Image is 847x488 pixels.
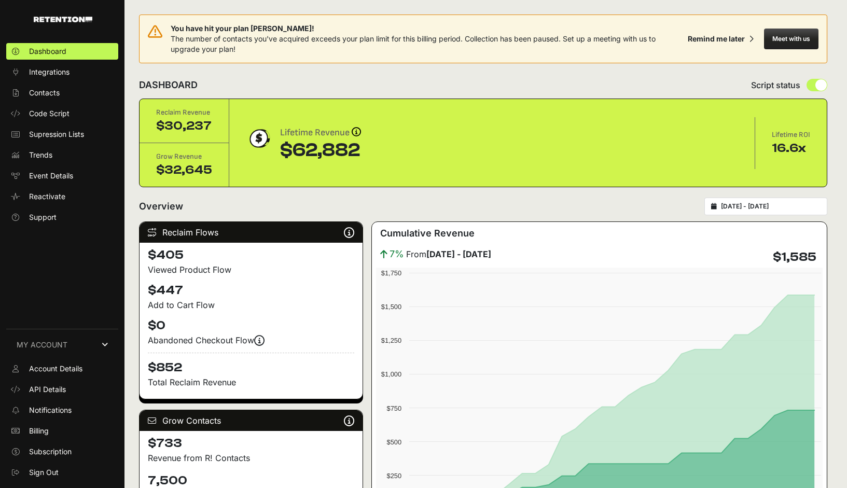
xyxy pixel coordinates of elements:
span: Account Details [29,364,82,374]
a: Dashboard [6,43,118,60]
p: Total Reclaim Revenue [148,376,354,388]
span: Dashboard [29,46,66,57]
span: Reactivate [29,191,65,202]
a: Code Script [6,105,118,122]
a: Subscription [6,443,118,460]
span: Sign Out [29,467,59,478]
span: The number of contacts you've acquired exceeds your plan limit for this billing period. Collectio... [171,34,656,53]
a: Account Details [6,360,118,377]
span: Code Script [29,108,70,119]
a: Notifications [6,402,118,419]
h2: DASHBOARD [139,78,198,92]
div: Abandoned Checkout Flow [148,334,354,346]
text: $750 [386,405,401,412]
h4: $1,585 [773,249,816,266]
a: Contacts [6,85,118,101]
div: Lifetime Revenue [280,126,361,140]
span: Trends [29,150,52,160]
span: From [406,248,491,260]
text: $1,250 [381,337,401,344]
div: Remind me later [688,34,745,44]
a: Support [6,209,118,226]
span: Notifications [29,405,72,415]
div: Lifetime ROI [772,130,810,140]
button: Meet with us [764,29,818,49]
h4: $405 [148,247,354,263]
text: $1,000 [381,370,401,378]
img: Retention.com [34,17,92,22]
a: Trends [6,147,118,163]
h3: Cumulative Revenue [380,226,475,241]
div: $62,882 [280,140,361,161]
h2: Overview [139,199,183,214]
text: $500 [386,438,401,446]
a: MY ACCOUNT [6,329,118,360]
strong: [DATE] - [DATE] [426,249,491,259]
span: Subscription [29,447,72,457]
h4: $0 [148,317,354,334]
div: Reclaim Revenue [156,107,212,118]
div: Grow Contacts [140,410,363,431]
div: 16.6x [772,140,810,157]
div: $30,237 [156,118,212,134]
p: Revenue from R! Contacts [148,452,354,464]
span: Support [29,212,57,222]
span: API Details [29,384,66,395]
button: Remind me later [684,30,758,48]
span: You have hit your plan [PERSON_NAME]! [171,23,684,34]
span: Supression Lists [29,129,84,140]
a: Billing [6,423,118,439]
div: Add to Cart Flow [148,299,354,311]
h4: $447 [148,282,354,299]
a: Reactivate [6,188,118,205]
span: Event Details [29,171,73,181]
span: Script status [751,79,800,91]
span: MY ACCOUNT [17,340,67,350]
text: $1,750 [381,269,401,277]
a: Event Details [6,168,118,184]
a: Supression Lists [6,126,118,143]
text: $1,500 [381,303,401,311]
div: Grow Revenue [156,151,212,162]
span: Contacts [29,88,60,98]
a: Sign Out [6,464,118,481]
span: Integrations [29,67,70,77]
img: dollar-coin-05c43ed7efb7bc0c12610022525b4bbbb207c7efeef5aecc26f025e68dcafac9.png [246,126,272,151]
a: Integrations [6,64,118,80]
div: Viewed Product Flow [148,263,354,276]
text: $250 [386,472,401,480]
i: Events are firing, and revenue is coming soon! Reclaim revenue is updated nightly. [254,340,265,341]
h4: $852 [148,353,354,376]
div: $32,645 [156,162,212,178]
span: 7% [390,247,404,261]
div: Reclaim Flows [140,222,363,243]
a: API Details [6,381,118,398]
h4: $733 [148,435,354,452]
span: Billing [29,426,49,436]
